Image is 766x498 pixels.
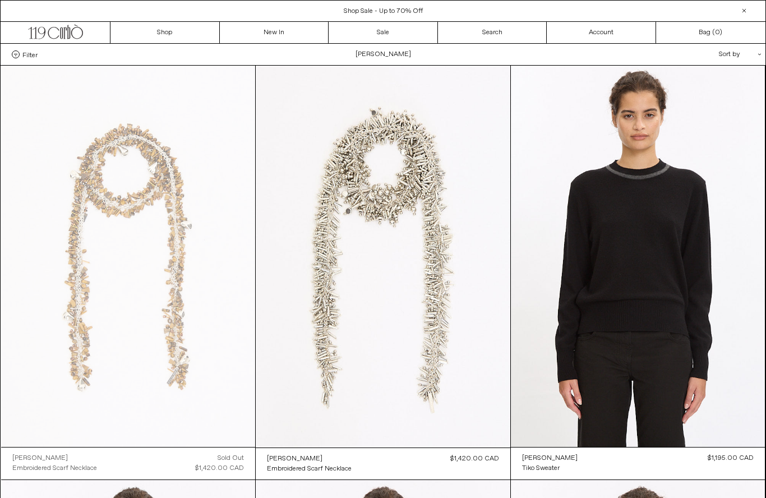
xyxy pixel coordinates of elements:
a: Embroidered Scarf Necklace [267,464,352,474]
a: Shop Sale - Up to 70% Off [344,7,423,16]
div: [PERSON_NAME] [267,454,322,464]
div: $1,420.00 CAD [450,454,499,464]
div: Sold out [218,453,244,463]
span: 0 [715,28,719,37]
div: $1,420.00 CAD [195,463,244,473]
div: [PERSON_NAME] [12,454,68,463]
div: Sort by [653,44,754,65]
a: Sale [329,22,438,43]
img: Dries Van Noten Embroidered Scarf Neckline in silver [256,66,510,448]
div: $1,195.00 CAD [708,453,754,463]
img: Dries Van Noten Tiko Sweater in black [511,66,765,447]
a: Search [438,22,547,43]
span: ) [715,27,722,38]
img: Dries Van Noten Embroidered Scarf Neckline in tiger eye [1,66,256,447]
a: Account [547,22,656,43]
a: New In [220,22,329,43]
a: Bag () [656,22,765,43]
div: Tiko Sweater [522,464,560,473]
div: [PERSON_NAME] [522,454,578,463]
span: Filter [22,50,38,58]
a: [PERSON_NAME] [12,453,97,463]
a: Embroidered Scarf Necklace [12,463,97,473]
a: Tiko Sweater [522,463,578,473]
a: [PERSON_NAME] [267,454,352,464]
a: [PERSON_NAME] [522,453,578,463]
a: Shop [110,22,220,43]
div: Embroidered Scarf Necklace [12,464,97,473]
